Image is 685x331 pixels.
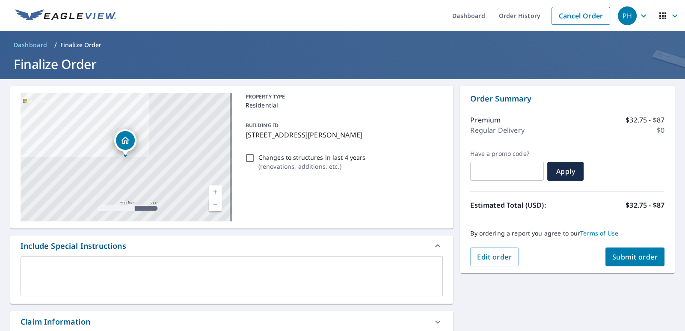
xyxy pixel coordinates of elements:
[21,240,126,252] div: Include Special Instructions
[470,200,567,210] p: Estimated Total (USD):
[246,122,279,129] p: BUILDING ID
[21,316,90,328] div: Claim Information
[470,150,544,158] label: Have a promo code?
[14,41,47,49] span: Dashboard
[554,167,577,176] span: Apply
[10,236,453,256] div: Include Special Instructions
[246,130,440,140] p: [STREET_ADDRESS][PERSON_NAME]
[470,125,524,135] p: Regular Delivery
[470,115,501,125] p: Premium
[54,40,57,50] li: /
[477,252,512,262] span: Edit order
[209,185,222,198] a: Current Level 17, Zoom In
[470,93,664,104] p: Order Summary
[470,248,519,266] button: Edit order
[657,125,664,135] p: $0
[10,38,675,52] nav: breadcrumb
[209,198,222,211] a: Current Level 17, Zoom Out
[612,252,658,262] span: Submit order
[626,200,664,210] p: $32.75 - $87
[626,115,664,125] p: $32.75 - $87
[10,38,51,52] a: Dashboard
[552,7,610,25] a: Cancel Order
[580,229,618,237] a: Terms of Use
[470,230,664,237] p: By ordering a report you agree to our
[547,162,584,181] button: Apply
[258,153,366,162] p: Changes to structures in last 4 years
[10,55,675,73] h1: Finalize Order
[246,101,440,110] p: Residential
[60,41,102,49] p: Finalize Order
[258,162,366,171] p: ( renovations, additions, etc. )
[246,93,440,101] p: PROPERTY TYPE
[605,248,665,266] button: Submit order
[618,6,637,25] div: PH
[15,9,116,22] img: EV Logo
[114,129,136,156] div: Dropped pin, building 1, Residential property, 24333 Hipsley Mill Rd Gaithersburg, MD 20882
